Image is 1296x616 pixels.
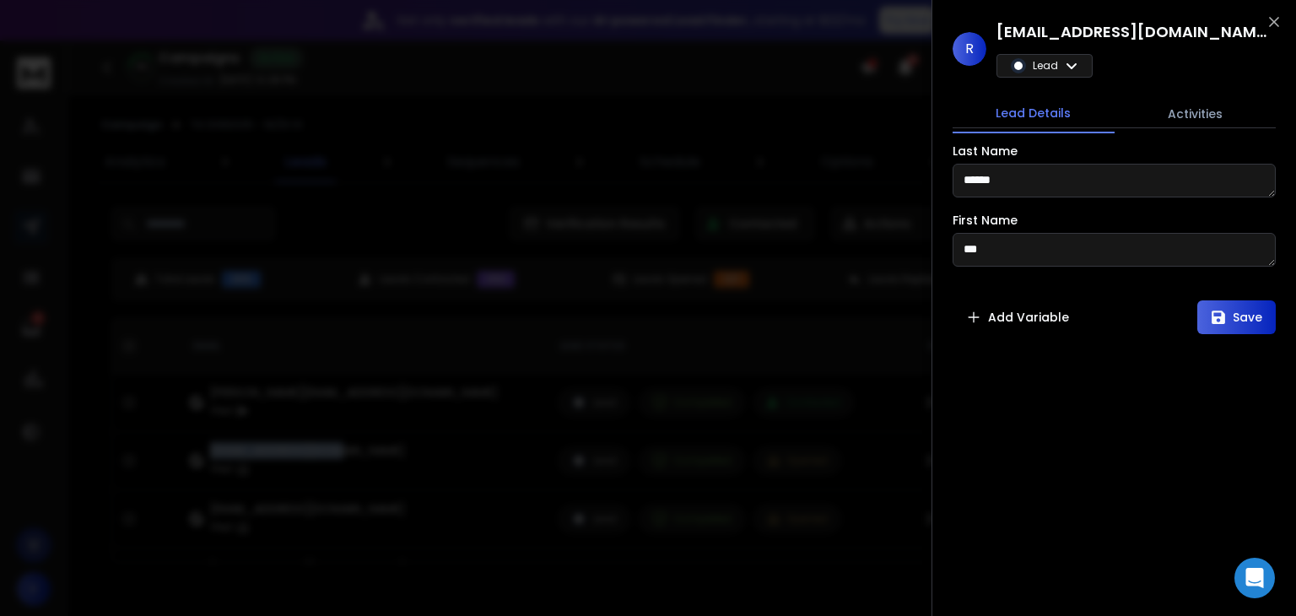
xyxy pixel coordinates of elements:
div: Open Intercom Messenger [1234,558,1275,598]
button: Lead Details [953,95,1115,133]
h1: [EMAIL_ADDRESS][DOMAIN_NAME] [996,20,1266,44]
button: Add Variable [953,300,1083,334]
span: R [953,32,986,66]
label: First Name [953,214,1018,226]
p: Lead [1033,59,1058,73]
label: Last Name [953,145,1018,157]
button: Activities [1115,95,1277,132]
button: Save [1197,300,1276,334]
